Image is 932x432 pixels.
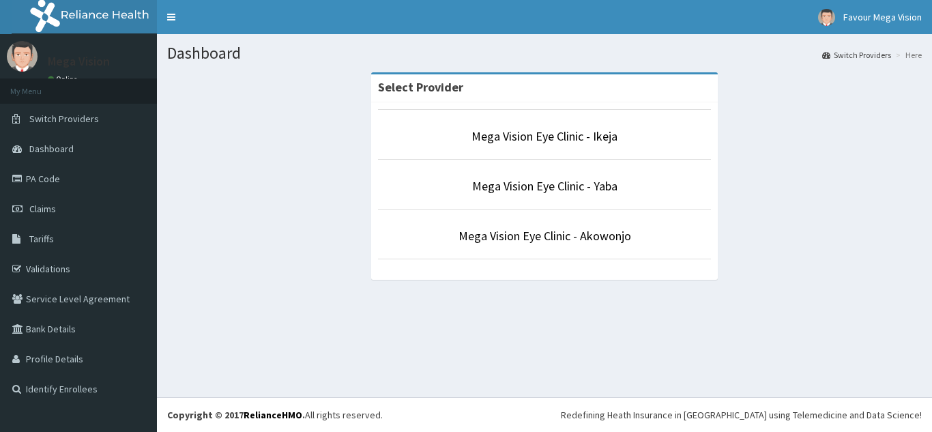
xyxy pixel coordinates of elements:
[818,9,835,26] img: User Image
[167,44,922,62] h1: Dashboard
[157,397,932,432] footer: All rights reserved.
[48,74,81,84] a: Online
[7,41,38,72] img: User Image
[471,128,617,144] a: Mega Vision Eye Clinic - Ikeja
[561,408,922,422] div: Redefining Heath Insurance in [GEOGRAPHIC_DATA] using Telemedicine and Data Science!
[892,49,922,61] li: Here
[29,143,74,155] span: Dashboard
[843,11,922,23] span: Favour Mega Vision
[378,79,463,95] strong: Select Provider
[167,409,305,421] strong: Copyright © 2017 .
[29,233,54,245] span: Tariffs
[822,49,891,61] a: Switch Providers
[244,409,302,421] a: RelianceHMO
[472,178,617,194] a: Mega Vision Eye Clinic - Yaba
[29,203,56,215] span: Claims
[458,228,631,244] a: Mega Vision Eye Clinic - Akowonjo
[29,113,99,125] span: Switch Providers
[48,55,110,68] p: Mega Vision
